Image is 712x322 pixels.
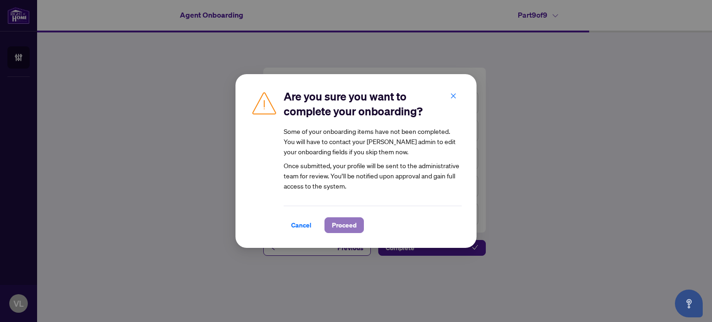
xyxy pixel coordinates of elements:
button: Open asap [675,290,703,317]
span: Cancel [291,218,311,233]
span: close [450,93,457,99]
div: Some of your onboarding items have not been completed. You will have to contact your [PERSON_NAME... [284,126,462,157]
button: Cancel [284,217,319,233]
article: Once submitted, your profile will be sent to the administrative team for review. You’ll be notifi... [284,126,462,191]
img: Caution Icon [250,89,278,117]
h2: Are you sure you want to complete your onboarding? [284,89,462,119]
button: Proceed [324,217,364,233]
span: Proceed [332,218,356,233]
